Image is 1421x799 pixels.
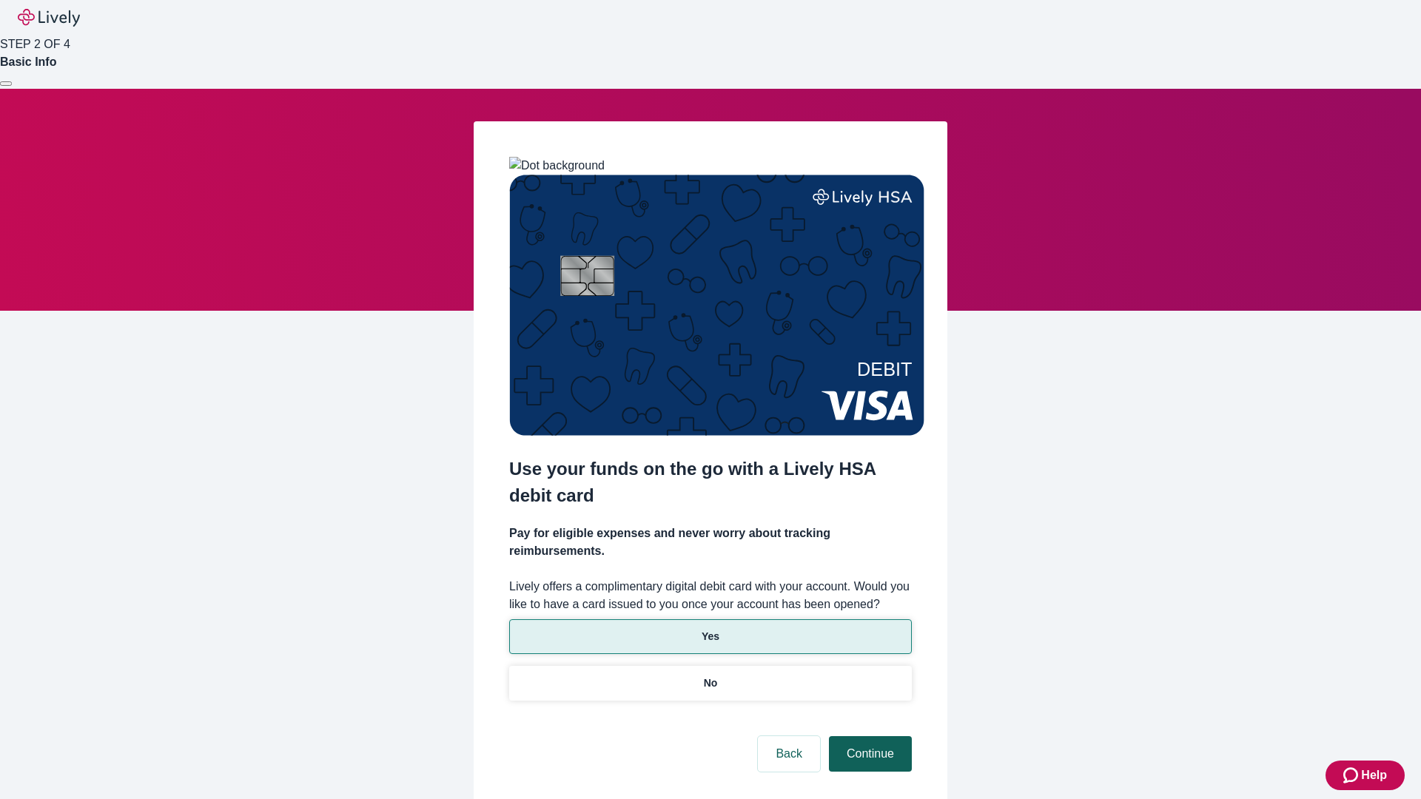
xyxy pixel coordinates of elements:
[509,157,605,175] img: Dot background
[509,175,924,436] img: Debit card
[1343,766,1361,784] svg: Zendesk support icon
[18,9,80,27] img: Lively
[509,619,912,654] button: Yes
[1361,766,1387,784] span: Help
[509,456,912,509] h2: Use your funds on the go with a Lively HSA debit card
[509,578,912,613] label: Lively offers a complimentary digital debit card with your account. Would you like to have a card...
[1326,761,1405,790] button: Zendesk support iconHelp
[829,736,912,772] button: Continue
[702,629,719,644] p: Yes
[509,525,912,560] h4: Pay for eligible expenses and never worry about tracking reimbursements.
[509,666,912,701] button: No
[758,736,820,772] button: Back
[704,675,718,691] p: No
